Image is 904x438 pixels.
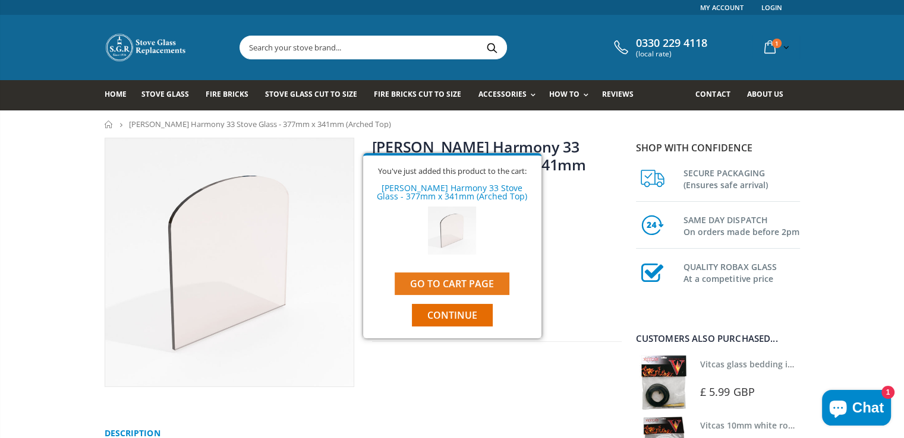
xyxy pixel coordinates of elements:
[636,50,707,58] span: (local rate)
[636,141,800,155] p: Shop with confidence
[478,36,505,59] button: Search
[772,39,782,48] span: 1
[206,80,257,110] a: Fire Bricks
[377,182,527,202] a: [PERSON_NAME] Harmony 33 Stove Glass - 377mm x 341mm (Arched Top)
[129,119,391,129] span: [PERSON_NAME] Harmony 33 Stove Glass - 377mm x 341mm (Arched Top)
[374,80,470,110] a: Fire Bricks Cut To Size
[105,120,114,128] a: Home
[141,80,198,110] a: Stove Glass
[372,137,586,192] a: [PERSON_NAME] Harmony 33 Stove Glass - 377mm x 341mm (Arched Top)
[412,304,493,326] button: Continue
[427,309,477,322] span: Continue
[602,89,634,99] span: Reviews
[240,36,640,59] input: Search your stove brand...
[141,89,189,99] span: Stove Glass
[265,80,366,110] a: Stove Glass Cut To Size
[636,37,707,50] span: 0330 229 4118
[478,89,526,99] span: Accessories
[695,89,730,99] span: Contact
[695,80,739,110] a: Contact
[105,138,354,386] img: gradualarchedtopstoveglass_00cf9702-c667-4e02-80ec-d7a8db76becf_800x_crop_center.jpg
[611,37,707,58] a: 0330 229 4118 (local rate)
[602,80,642,110] a: Reviews
[636,334,800,343] div: Customers also purchased...
[683,259,800,285] h3: QUALITY ROBAX GLASS At a competitive price
[549,80,594,110] a: How To
[478,80,541,110] a: Accessories
[700,385,755,399] span: £ 5.99 GBP
[372,167,533,175] div: You've just added this product to the cart:
[265,89,357,99] span: Stove Glass Cut To Size
[746,80,792,110] a: About us
[683,212,800,238] h3: SAME DAY DISPATCH On orders made before 2pm
[428,207,476,255] img: Nestor Martin Harmony 33 Stove Glass - 377mm x 341mm (Arched Top)
[818,390,894,429] inbox-online-store-chat: Shopify online store chat
[206,89,248,99] span: Fire Bricks
[395,272,509,295] a: Go to cart page
[105,33,188,62] img: Stove Glass Replacement
[636,355,691,410] img: Vitcas stove glass bedding in tape
[683,165,800,191] h3: SECURE PACKAGING (Ensures safe arrival)
[105,89,127,99] span: Home
[105,80,136,110] a: Home
[760,36,792,59] a: 1
[549,89,579,99] span: How To
[746,89,783,99] span: About us
[374,89,461,99] span: Fire Bricks Cut To Size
